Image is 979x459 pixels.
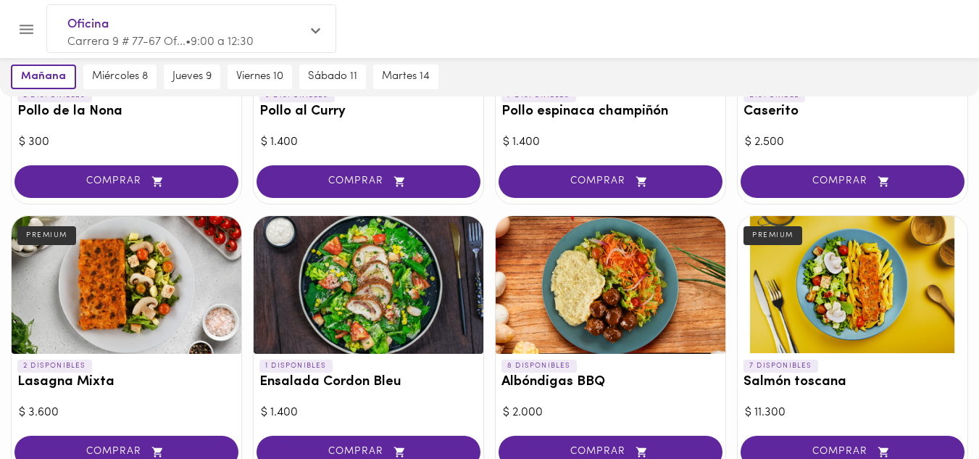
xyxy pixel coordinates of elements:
span: COMPRAR [517,175,704,188]
h3: Pollo al Curry [259,104,478,120]
h3: Caserito [743,104,962,120]
h3: Pollo de la Nona [17,104,236,120]
button: sábado 11 [299,65,366,89]
span: mañana [21,70,66,83]
span: jueves 9 [172,70,212,83]
span: COMPRAR [759,446,946,458]
div: Salmón toscana [738,216,967,354]
div: PREMIUM [743,226,802,245]
div: $ 1.400 [503,134,718,151]
h3: Albóndigas BBQ [501,375,720,390]
span: Carrera 9 # 77-67 Of... • 9:00 a 12:30 [67,36,254,48]
span: COMPRAR [33,175,220,188]
div: $ 3.600 [19,405,234,421]
div: PREMIUM [17,226,76,245]
button: COMPRAR [499,165,722,198]
button: COMPRAR [741,165,965,198]
h3: Salmón toscana [743,375,962,390]
span: sábado 11 [308,70,357,83]
span: viernes 10 [236,70,283,83]
div: Lasagna Mixta [12,216,241,354]
div: $ 11.300 [745,405,960,421]
button: jueves 9 [164,65,220,89]
span: COMPRAR [759,175,946,188]
h3: Pollo espinaca champiñón [501,104,720,120]
p: 2 DISPONIBLES [17,360,92,373]
span: COMPRAR [517,446,704,458]
div: $ 1.400 [261,134,476,151]
div: $ 2.000 [503,405,718,421]
span: COMPRAR [275,175,462,188]
h3: Lasagna Mixta [17,375,236,390]
span: COMPRAR [33,446,220,458]
h3: Ensalada Cordon Bleu [259,375,478,390]
p: 1 DISPONIBLES [259,360,333,373]
p: 8 DISPONIBLES [501,360,577,373]
span: martes 14 [382,70,430,83]
p: 7 DISPONIBLES [743,360,818,373]
button: miércoles 8 [83,65,157,89]
div: $ 300 [19,134,234,151]
div: Albóndigas BBQ [496,216,725,354]
div: Ensalada Cordon Bleu [254,216,483,354]
button: viernes 10 [228,65,292,89]
span: Oficina [67,15,301,34]
button: COMPRAR [257,165,480,198]
button: COMPRAR [14,165,238,198]
button: martes 14 [373,65,438,89]
span: miércoles 8 [92,70,148,83]
span: COMPRAR [275,446,462,458]
button: mañana [11,65,76,89]
div: $ 2.500 [745,134,960,151]
div: $ 1.400 [261,405,476,421]
iframe: Messagebird Livechat Widget [895,375,965,444]
button: Menu [9,12,44,47]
